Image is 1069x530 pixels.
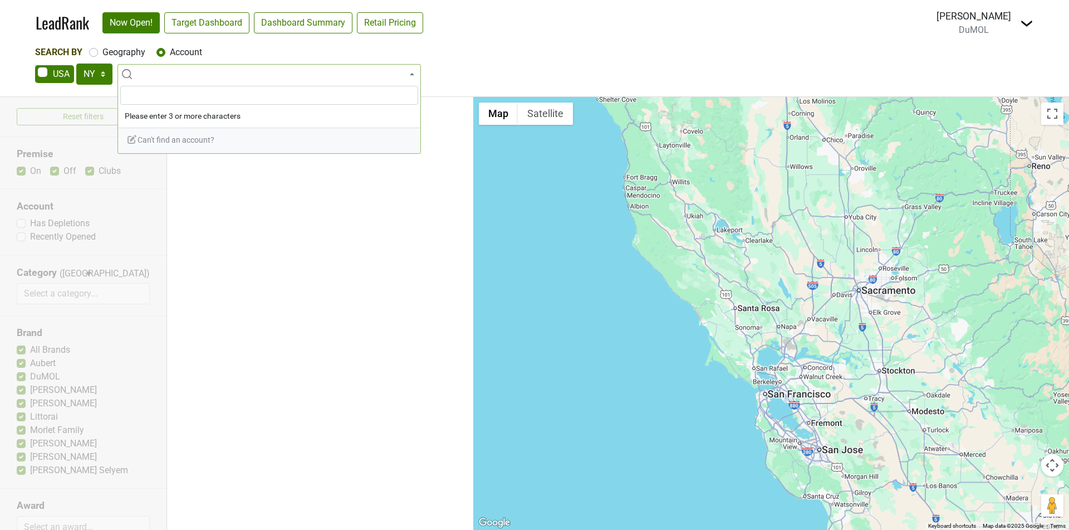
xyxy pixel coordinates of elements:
[476,516,513,530] img: Google
[1041,454,1063,476] button: Map camera controls
[126,135,214,144] span: Can't find an account?
[102,46,145,59] label: Geography
[357,12,423,33] a: Retail Pricing
[1041,494,1063,517] button: Drag Pegman onto the map to open Street View
[254,12,352,33] a: Dashboard Summary
[476,516,513,530] a: Open this area in Google Maps (opens a new window)
[1020,17,1033,30] img: Dropdown Menu
[983,523,1043,529] span: Map data ©2025 Google
[928,522,976,530] button: Keyboard shortcuts
[959,25,989,35] span: DuMOL
[126,134,138,145] img: Edit
[1050,523,1066,529] a: Terms (opens in new tab)
[164,12,249,33] a: Target Dashboard
[170,46,202,59] label: Account
[518,103,573,125] button: Show satellite imagery
[479,103,518,125] button: Show street map
[102,12,160,33] a: Now Open!
[936,9,1011,23] div: [PERSON_NAME]
[36,11,89,35] a: LeadRank
[35,47,82,57] span: Search By
[1041,103,1063,125] button: Toggle fullscreen view
[118,107,420,125] li: Please enter 3 or more characters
